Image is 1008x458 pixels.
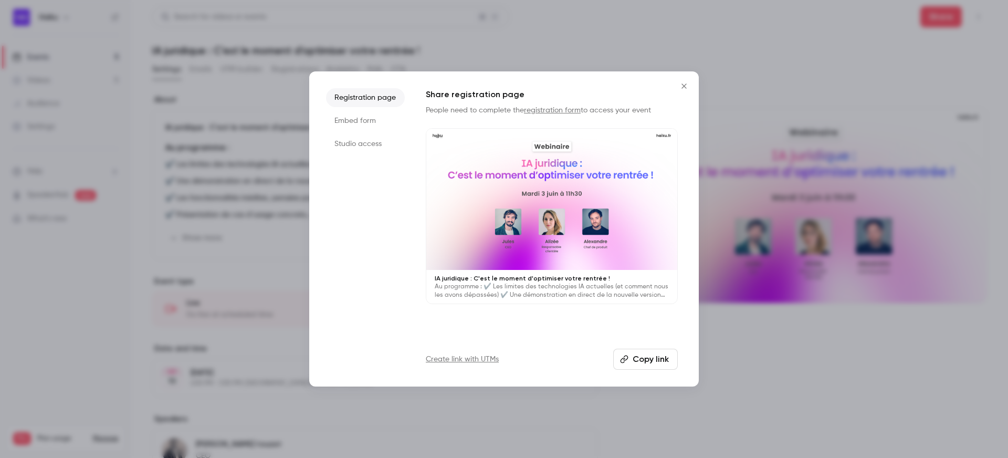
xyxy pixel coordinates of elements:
[524,107,581,114] a: registration form
[426,354,499,365] a: Create link with UTMs
[426,128,678,304] a: IA juridique : C'est le moment d'optimiser votre rentrée !Au programme : ✔️ Les limites des techn...
[326,134,405,153] li: Studio access
[613,349,678,370] button: Copy link
[426,88,678,101] h1: Share registration page
[435,274,669,283] p: IA juridique : C'est le moment d'optimiser votre rentrée !
[326,111,405,130] li: Embed form
[674,76,695,97] button: Close
[326,88,405,107] li: Registration page
[435,283,669,299] p: Au programme : ✔️ Les limites des technologies IA actuelles (et comment nous les avons dépassées)...
[426,105,678,116] p: People need to complete the to access your event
